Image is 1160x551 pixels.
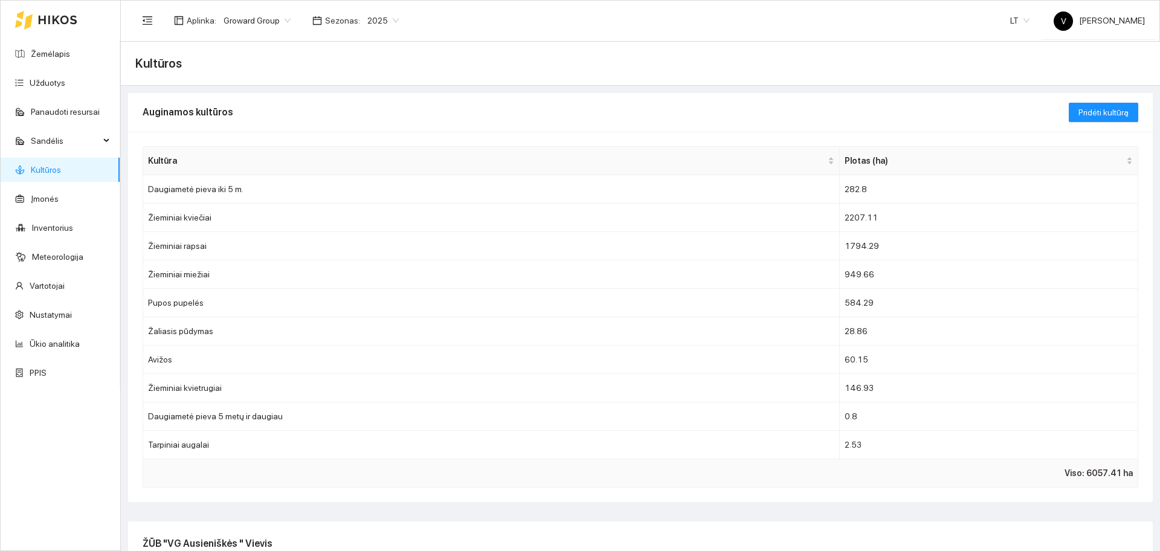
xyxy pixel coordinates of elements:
[312,16,322,25] span: calendar
[840,147,1138,175] th: this column's title is Plotas (ha),this column is sortable
[143,175,840,204] td: Daugiametė pieva iki 5 m.
[840,317,1138,346] td: 28.86
[143,147,840,175] th: this column's title is Kultūra,this column is sortable
[30,78,65,88] a: Užduotys
[31,129,100,153] span: Sandėlis
[31,107,100,117] a: Panaudoti resursai
[31,194,59,204] a: Įmonės
[1065,466,1133,480] span: Viso: 6057.41 ha
[840,204,1138,232] td: 2207.11
[840,346,1138,374] td: 60.15
[32,223,73,233] a: Inventorius
[367,11,399,30] span: 2025
[135,54,182,73] span: Kultūros
[1078,106,1129,119] span: Pridėti kultūrą
[143,346,840,374] td: Avižos
[30,368,47,378] a: PPIS
[840,232,1138,260] td: 1794.29
[30,339,80,349] a: Ūkio analitika
[840,374,1138,402] td: 146.93
[845,154,1124,167] span: Plotas (ha)
[1069,103,1138,122] button: Pridėti kultūrą
[143,431,840,459] td: Tarpiniai augalai
[224,11,291,30] span: Groward Group
[143,260,840,289] td: Žieminiai miežiai
[143,317,840,346] td: Žaliasis pūdymas
[142,15,153,26] span: menu-fold
[840,175,1138,204] td: 282.8
[143,536,1138,551] h2: ŽŪB "VG Ausieniškės " Vievis
[187,14,216,27] span: Aplinka :
[31,165,61,175] a: Kultūros
[148,154,825,167] span: Kultūra
[840,402,1138,431] td: 0.8
[840,431,1138,459] td: 2.53
[143,232,840,260] td: Žieminiai rapsai
[143,402,840,431] td: Daugiametė pieva 5 metų ir daugiau
[143,374,840,402] td: Žieminiai kvietrugiai
[840,289,1138,317] td: 584.29
[143,289,840,317] td: Pupos pupelės
[1010,11,1029,30] span: LT
[143,204,840,232] td: Žieminiai kviečiai
[174,16,184,25] span: layout
[143,95,1069,129] div: Auginamos kultūros
[325,14,360,27] span: Sezonas :
[30,281,65,291] a: Vartotojai
[31,49,70,59] a: Žemėlapis
[135,8,159,33] button: menu-fold
[1054,16,1145,25] span: [PERSON_NAME]
[32,252,83,262] a: Meteorologija
[840,260,1138,289] td: 949.66
[1061,11,1066,31] span: V
[30,310,72,320] a: Nustatymai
